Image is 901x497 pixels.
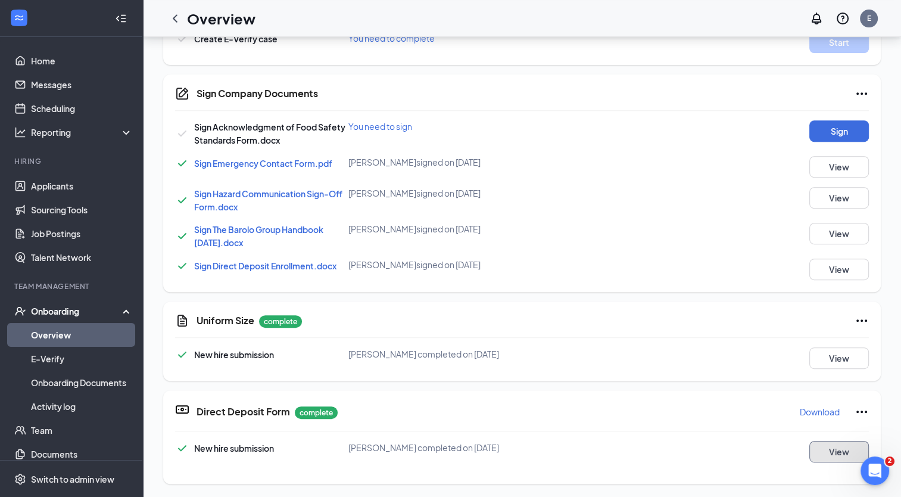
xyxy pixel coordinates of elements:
span: 2 [885,456,894,466]
a: Team [31,418,133,442]
div: [PERSON_NAME] signed on [DATE] [348,187,579,199]
span: [PERSON_NAME] completed on [DATE] [348,442,499,453]
a: Sign Hazard Communication Sign-Off Form.docx [194,188,342,212]
p: complete [259,315,302,328]
svg: Settings [14,473,26,485]
h5: Uniform Size [197,314,254,327]
p: complete [295,406,338,419]
svg: Checkmark [175,229,189,243]
span: Sign Acknowledgment of Food Safety Standards Form.docx [194,122,345,145]
svg: Checkmark [175,126,189,141]
a: Messages [31,73,133,97]
span: New hire submission [194,443,274,453]
svg: Analysis [14,126,26,138]
a: Documents [31,442,133,466]
svg: Ellipses [855,313,869,328]
svg: Ellipses [855,86,869,101]
svg: Checkmark [175,347,189,362]
button: View [809,347,869,369]
h1: Overview [187,8,255,29]
svg: CustomFormIcon [175,313,189,328]
a: Sign Direct Deposit Enrollment.docx [194,260,336,271]
button: View [809,441,869,462]
button: View [809,259,869,280]
div: [PERSON_NAME] signed on [DATE] [348,156,579,168]
svg: WorkstreamLogo [13,12,25,24]
a: Activity log [31,395,133,418]
svg: UserCheck [14,305,26,317]
svg: DirectDepositIcon [175,402,189,417]
button: Sign [809,120,869,142]
h5: Direct Deposit Form [197,405,290,418]
svg: Collapse [115,13,127,24]
div: Switch to admin view [31,473,114,485]
svg: CompanyDocumentIcon [175,86,189,101]
span: You need to complete [348,33,435,44]
a: Sourcing Tools [31,198,133,222]
a: Onboarding Documents [31,371,133,395]
div: [PERSON_NAME] signed on [DATE] [348,223,579,235]
div: You need to sign [348,120,579,132]
a: Home [31,49,133,73]
a: Applicants [31,174,133,198]
svg: Checkmark [175,193,189,207]
button: View [809,187,869,209]
span: New hire submission [194,349,274,360]
svg: Checkmark [175,441,189,455]
span: [PERSON_NAME] completed on [DATE] [348,349,499,359]
svg: Checkmark [175,259,189,273]
div: Hiring [14,156,130,166]
svg: Checkmark [175,32,189,46]
div: [PERSON_NAME] signed on [DATE] [348,259,579,271]
button: Start [809,32,869,53]
p: Download [800,406,840,418]
svg: ChevronLeft [168,11,182,26]
div: Onboarding [31,305,123,317]
button: Download [799,402,840,421]
a: Job Postings [31,222,133,246]
svg: Ellipses [855,405,869,419]
button: View [809,223,869,244]
a: Scheduling [31,97,133,120]
div: Team Management [14,281,130,291]
svg: Checkmark [175,156,189,170]
div: E [867,13,871,23]
a: Sign Emergency Contact Form.pdf [194,158,332,169]
span: Create E-Verify case [194,33,278,44]
div: Reporting [31,126,133,138]
a: Sign The Barolo Group Handbook [DATE].docx [194,224,323,248]
iframe: Intercom live chat [861,456,889,485]
svg: Notifications [809,11,824,26]
a: Overview [31,323,133,347]
button: View [809,156,869,178]
h5: Sign Company Documents [197,87,318,100]
svg: QuestionInfo [835,11,850,26]
a: Talent Network [31,246,133,269]
a: E-Verify [31,347,133,371]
